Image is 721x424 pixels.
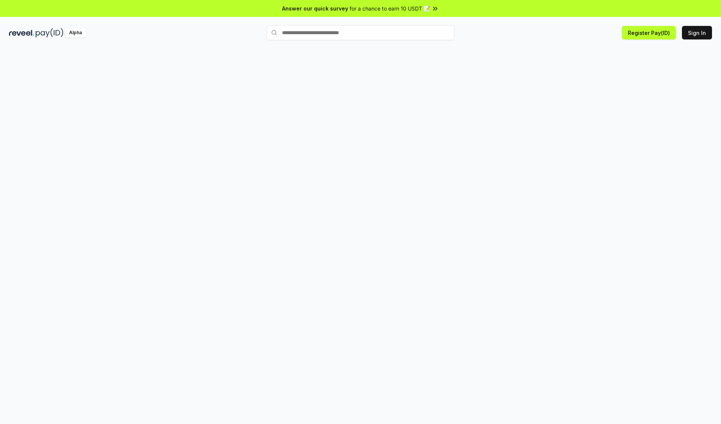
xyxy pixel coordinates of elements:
button: Sign In [682,26,712,39]
button: Register Pay(ID) [622,26,676,39]
span: Answer our quick survey [282,5,348,12]
img: pay_id [36,28,63,38]
span: for a chance to earn 10 USDT 📝 [350,5,430,12]
div: Alpha [65,28,86,38]
img: reveel_dark [9,28,34,38]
